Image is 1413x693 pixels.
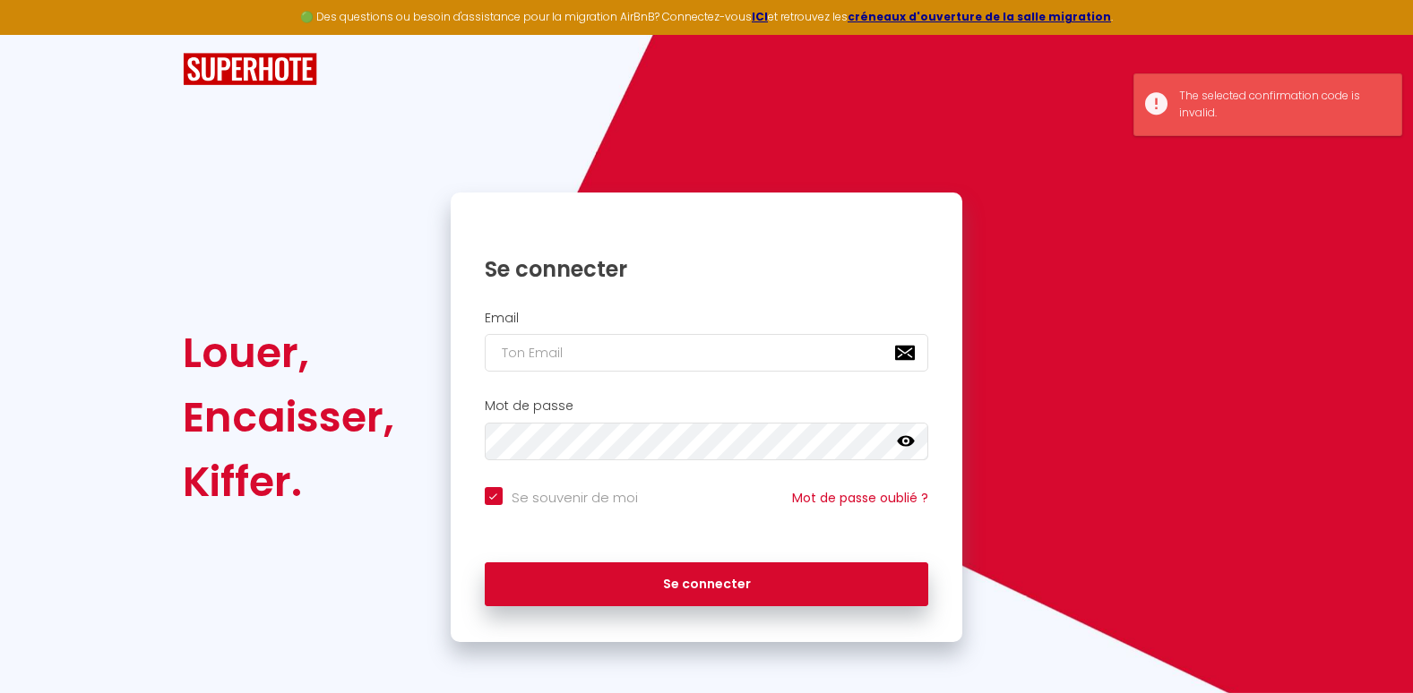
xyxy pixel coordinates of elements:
button: Ouvrir le widget de chat LiveChat [14,7,68,61]
input: Ton Email [485,334,929,372]
a: ICI [752,9,768,24]
a: Mot de passe oublié ? [792,489,928,507]
div: Encaisser, [183,385,394,449]
h1: Se connecter [485,255,929,283]
h2: Email [485,311,929,326]
button: Se connecter [485,562,929,607]
div: The selected confirmation code is invalid. [1179,88,1383,122]
h2: Mot de passe [485,398,929,414]
a: créneaux d'ouverture de la salle migration [848,9,1111,24]
div: Kiffer. [183,449,394,514]
div: Louer, [183,321,394,385]
img: SuperHote logo [183,53,317,86]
